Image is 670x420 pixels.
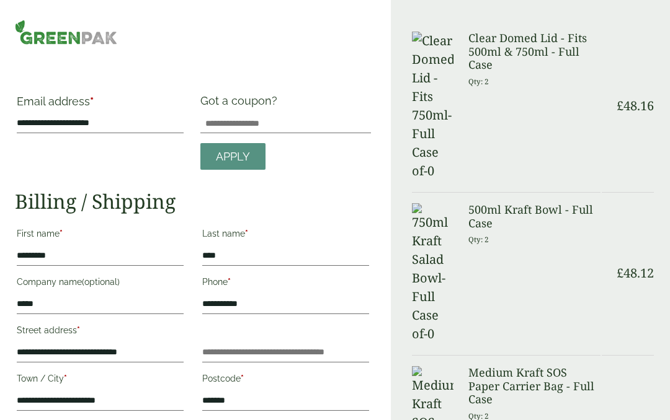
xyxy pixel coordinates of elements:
[202,225,369,246] label: Last name
[241,374,244,383] abbr: required
[17,96,184,113] label: Email address
[617,265,623,281] span: £
[15,20,117,45] img: GreenPak Supplies
[468,32,601,72] h3: Clear Domed Lid - Fits 500ml & 750ml - Full Case
[77,325,80,335] abbr: required
[202,273,369,294] label: Phone
[200,143,266,170] a: Apply
[15,190,371,213] h2: Billing / Shipping
[60,229,63,238] abbr: required
[468,77,489,86] small: Qty: 2
[216,150,250,164] span: Apply
[468,366,601,406] h3: Medium Kraft SOS Paper Carrier Bag - Full Case
[17,370,184,391] label: Town / City
[412,203,453,343] img: 750ml Kraft Salad Bowl-Full Case of-0
[64,374,67,383] abbr: required
[90,95,94,108] abbr: required
[82,277,120,287] span: (optional)
[468,235,489,244] small: Qty: 2
[200,94,282,113] label: Got a coupon?
[17,273,184,294] label: Company name
[617,97,654,114] bdi: 48.16
[617,265,654,281] bdi: 48.12
[17,322,184,343] label: Street address
[202,370,369,391] label: Postcode
[617,97,623,114] span: £
[228,277,231,287] abbr: required
[17,225,184,246] label: First name
[245,229,248,238] abbr: required
[412,32,453,180] img: Clear Domed Lid - Fits 750ml-Full Case of-0
[468,203,601,230] h3: 500ml Kraft Bowl - Full Case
